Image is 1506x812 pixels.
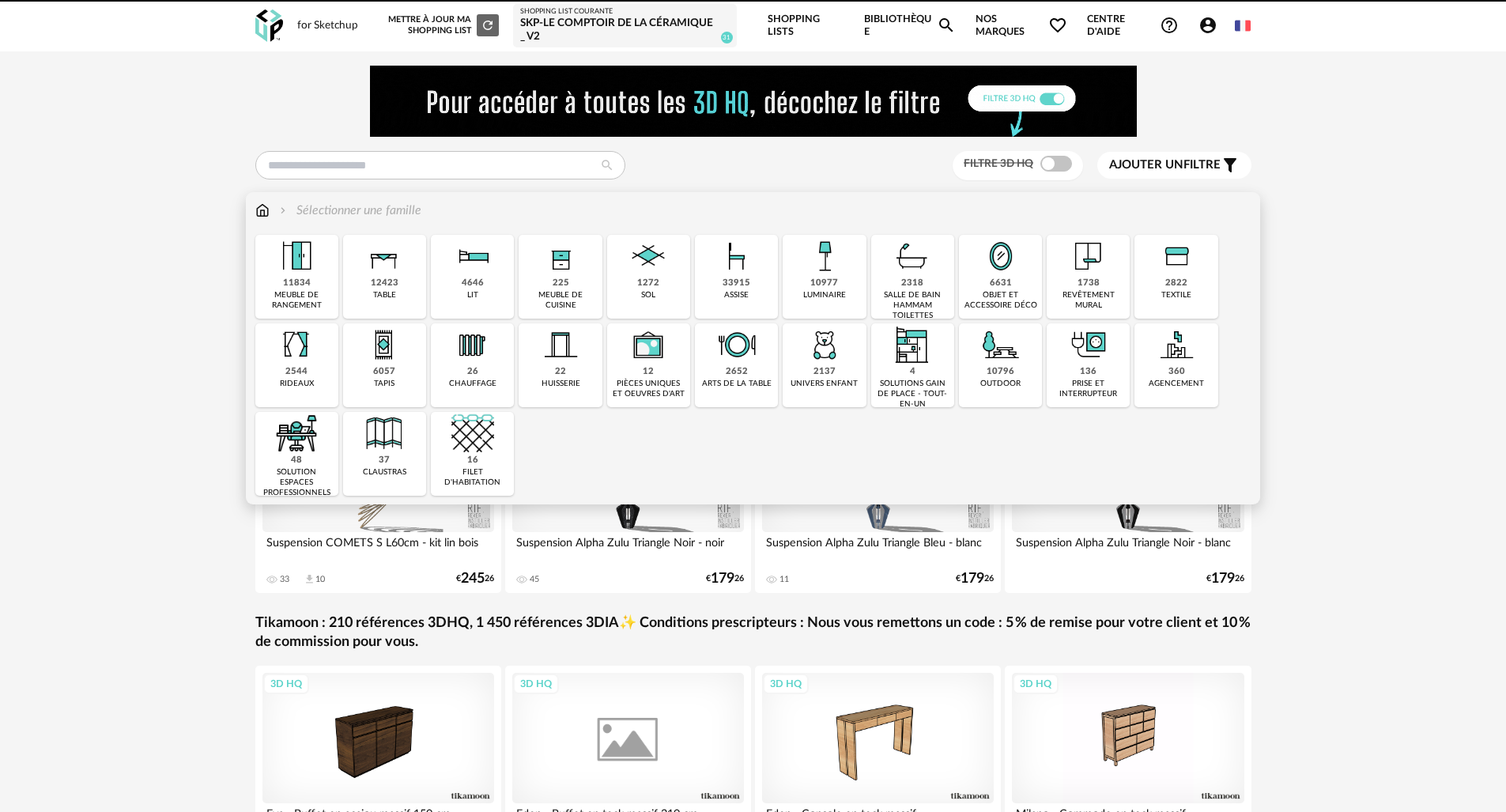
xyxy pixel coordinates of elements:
div: 3D HQ [513,674,559,694]
img: Outdoor.png [979,323,1022,366]
div: arts de la table [702,379,772,389]
a: Tikamoon : 210 références 3DHQ, 1 450 références 3DIA✨ Conditions prescripteurs : Nous vous remet... [255,614,1251,651]
img: OXP [255,9,283,42]
div: for Sketchup [297,19,358,33]
div: SKP-Le comptoir de la céramique _ v2 [520,17,730,44]
div: outdoor [980,379,1021,389]
img: ArtTable.png [715,323,758,366]
div: textile [1161,290,1191,300]
img: ToutEnUn.png [891,323,934,366]
div: revêtement mural [1051,290,1125,311]
div: 11834 [283,278,311,289]
div: 2652 [726,366,748,378]
span: Ajouter un [1109,159,1183,171]
div: € 26 [956,573,994,584]
div: € 26 [1206,573,1244,584]
div: tapis [374,379,394,389]
img: Literie.png [451,235,494,278]
div: 10977 [810,278,838,289]
div: 6631 [990,278,1012,289]
div: 2137 [813,366,836,378]
div: 1272 [637,278,659,289]
div: objet et accessoire déco [964,290,1037,311]
img: FILTRE%20HQ%20NEW_V1%20(4).gif [370,66,1137,137]
div: 3D HQ [1013,674,1059,694]
span: Magnify icon [937,16,956,35]
img: Cloison.png [363,412,406,455]
div: 45 [530,574,539,585]
div: 16 [467,455,478,466]
div: 10 [315,574,325,585]
img: fr [1235,17,1251,34]
div: filet d'habitation [436,467,509,488]
div: 33 [280,574,289,585]
div: Suspension Alpha Zulu Triangle Noir - blanc [1012,532,1244,564]
span: Account Circle icon [1198,16,1217,35]
button: Ajouter unfiltre Filter icon [1097,152,1251,179]
span: Account Circle icon [1198,16,1225,35]
span: 179 [961,573,984,584]
img: Table.png [363,235,406,278]
div: 360 [1168,366,1185,378]
div: 12 [643,366,654,378]
div: solutions gain de place - tout-en-un [876,379,949,410]
div: luminaire [803,290,846,300]
img: espace-de-travail.png [275,412,318,455]
div: pièces uniques et oeuvres d'art [612,379,685,399]
div: table [373,290,396,300]
img: svg+xml;base64,PHN2ZyB3aWR0aD0iMTYiIGhlaWdodD0iMTciIHZpZXdCb3g9IjAgMCAxNiAxNyIgZmlsbD0ibm9uZSIgeG... [255,202,270,220]
span: 179 [1211,573,1235,584]
div: lit [467,290,478,300]
div: 26 [467,366,478,378]
div: univers enfant [791,379,858,389]
span: 179 [711,573,734,584]
img: Tapis.png [363,323,406,366]
span: Heart Outline icon [1048,16,1067,35]
img: Agencement.png [1155,323,1198,366]
span: filtre [1109,157,1221,173]
div: 12423 [371,278,398,289]
div: 4 [910,366,915,378]
img: Salle%20de%20bain.png [891,235,934,278]
div: 136 [1080,366,1096,378]
img: UniqueOeuvre.png [627,323,670,366]
div: 22 [555,366,566,378]
div: huisserie [542,379,580,389]
span: Centre d'aideHelp Circle Outline icon [1087,13,1178,39]
img: Rangement.png [539,235,582,278]
div: 10796 [987,366,1014,378]
div: chauffage [449,379,496,389]
img: PriseInter.png [1067,323,1110,366]
div: € 26 [456,573,494,584]
div: 4646 [462,278,484,289]
div: prise et interrupteur [1051,379,1125,399]
div: meuble de cuisine [523,290,597,311]
div: Mettre à jour ma Shopping List [385,14,499,36]
div: 2318 [901,278,923,289]
div: sol [641,290,655,300]
img: Luminaire.png [803,235,846,278]
img: Papier%20peint.png [1067,235,1110,278]
span: 31 [721,32,733,43]
img: svg+xml;base64,PHN2ZyB3aWR0aD0iMTYiIGhlaWdodD0iMTYiIHZpZXdCb3g9IjAgMCAxNiAxNiIgZmlsbD0ibm9uZSIgeG... [277,202,289,220]
div: 6057 [373,366,395,378]
img: Sol.png [627,235,670,278]
div: 3D HQ [763,674,809,694]
span: Download icon [304,573,315,585]
img: Miroir.png [979,235,1022,278]
img: filet.png [451,412,494,455]
img: UniversEnfant.png [803,323,846,366]
span: Filter icon [1221,156,1240,175]
div: 3D HQ [263,674,309,694]
div: agencement [1149,379,1204,389]
div: 2822 [1165,278,1187,289]
div: 48 [291,455,302,466]
span: 245 [461,573,485,584]
img: Assise.png [715,235,758,278]
div: 1738 [1078,278,1100,289]
div: 11 [779,574,789,585]
div: assise [724,290,749,300]
img: Huiserie.png [539,323,582,366]
div: Suspension COMETS S L60cm - kit lin bois [262,532,495,564]
div: solution espaces professionnels [260,467,334,498]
